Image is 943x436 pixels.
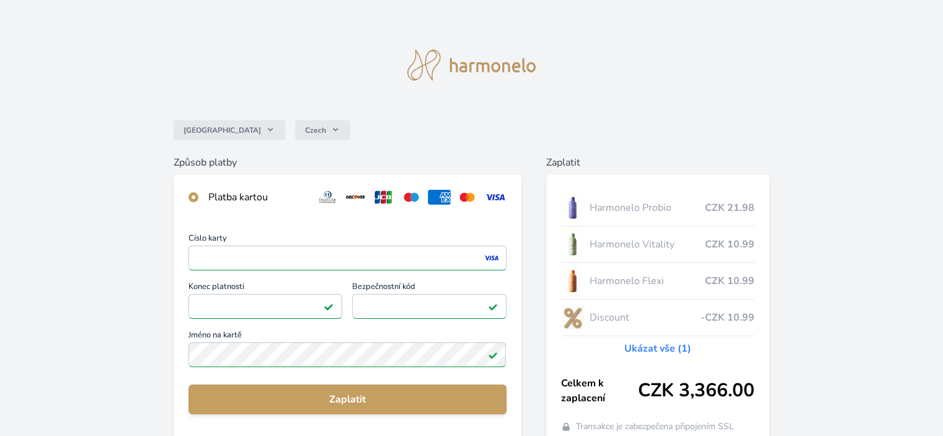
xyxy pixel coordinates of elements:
[324,301,334,311] img: Platné pole
[194,298,337,315] iframe: Iframe pro datum vypršení platnosti
[624,341,691,356] a: Ukázat vše (1)
[705,274,755,288] span: CZK 10.99
[701,310,755,325] span: -CZK 10.99
[407,50,536,81] img: logo.svg
[561,376,638,406] span: Celkem k zaplacení
[295,120,350,140] button: Czech
[188,342,506,367] input: Jméno na kartěPlatné pole
[188,234,506,246] span: Číslo karty
[194,249,500,267] iframe: Iframe pro číslo karty
[188,331,506,342] span: Jméno na kartě
[589,310,700,325] span: Discount
[546,155,769,170] h6: Zaplatit
[358,298,500,315] iframe: Iframe pro bezpečnostní kód
[638,380,755,402] span: CZK 3,366.00
[705,237,755,252] span: CZK 10.99
[372,190,395,205] img: jcb.svg
[174,120,285,140] button: [GEOGRAPHIC_DATA]
[561,192,585,223] img: CLEAN_PROBIO_se_stinem_x-lo.jpg
[188,385,506,414] button: Zaplatit
[483,252,500,264] img: visa
[589,274,704,288] span: Harmonelo Flexi
[344,190,367,205] img: discover.svg
[184,125,261,135] span: [GEOGRAPHIC_DATA]
[198,392,496,407] span: Zaplatit
[705,200,755,215] span: CZK 21.98
[400,190,423,205] img: maestro.svg
[174,155,521,170] h6: Způsob platby
[576,420,734,433] span: Transakce je zabezpečena připojením SSL
[456,190,479,205] img: mc.svg
[208,190,306,205] div: Platba kartou
[561,265,585,296] img: CLEAN_FLEXI_se_stinem_x-hi_(1)-lo.jpg
[561,302,585,333] img: discount-lo.png
[589,237,704,252] span: Harmonelo Vitality
[316,190,339,205] img: diners.svg
[488,350,498,360] img: Platné pole
[484,190,507,205] img: visa.svg
[305,125,326,135] span: Czech
[352,283,506,294] span: Bezpečnostní kód
[188,283,342,294] span: Konec platnosti
[589,200,704,215] span: Harmonelo Probio
[428,190,451,205] img: amex.svg
[561,229,585,260] img: CLEAN_VITALITY_se_stinem_x-lo.jpg
[488,301,498,311] img: Platné pole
